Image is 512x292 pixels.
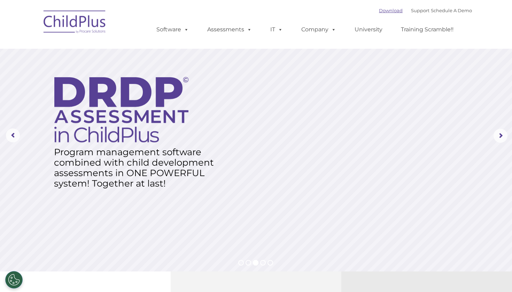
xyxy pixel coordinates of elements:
a: Assessments [200,23,259,37]
span: Phone number [97,74,126,80]
button: Cookies Settings [5,271,23,289]
a: Training Scramble!! [394,23,460,37]
a: Software [149,23,196,37]
a: University [348,23,389,37]
a: Support [411,8,429,13]
a: Company [294,23,343,37]
a: IT [263,23,290,37]
img: ChildPlus by Procare Solutions [40,6,110,40]
rs-layer: Program management software combined with child development assessments in ONE POWERFUL system! T... [54,147,218,189]
img: DRDP Assessment in ChildPlus [54,77,188,142]
a: Schedule A Demo [431,8,472,13]
a: Download [379,8,403,13]
font: | [379,8,472,13]
span: Last name [97,46,118,51]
